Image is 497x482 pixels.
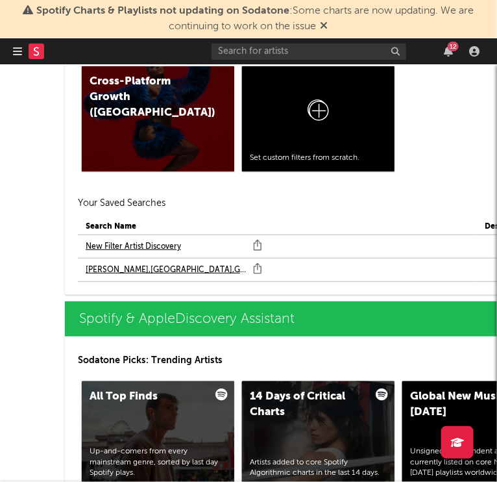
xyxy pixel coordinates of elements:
span: : Some charts are now updating. We are continuing to work on the issue [37,6,474,32]
div: Artists added to core Spotify Algorithmic charts in the last 14 days. [250,457,387,479]
a: Cross-Platform Growth ([GEOGRAPHIC_DATA]) [82,66,234,171]
th: Search Name [78,219,477,235]
a: Set custom filters from scratch. [242,66,394,171]
div: 14 Days of Critical Charts [250,389,359,420]
input: Search for artists [212,44,406,60]
div: 12 [448,42,459,51]
a: New Filter Artist Discovery [86,239,181,255]
a: [PERSON_NAME],[GEOGRAPHIC_DATA],G Filter [86,262,247,278]
span: Spotify Charts & Playlists not updating on Sodatone [37,6,290,16]
div: Cross-Platform Growth ([GEOGRAPHIC_DATA]) [90,74,199,121]
div: All Top Finds [90,389,199,405]
span: Dismiss [321,21,328,32]
div: Set custom filters from scratch. [250,153,387,164]
button: 12 [444,46,453,57]
div: Up-and-comers from every mainstream genre, sorted by last day Spotify plays. [90,446,226,479]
